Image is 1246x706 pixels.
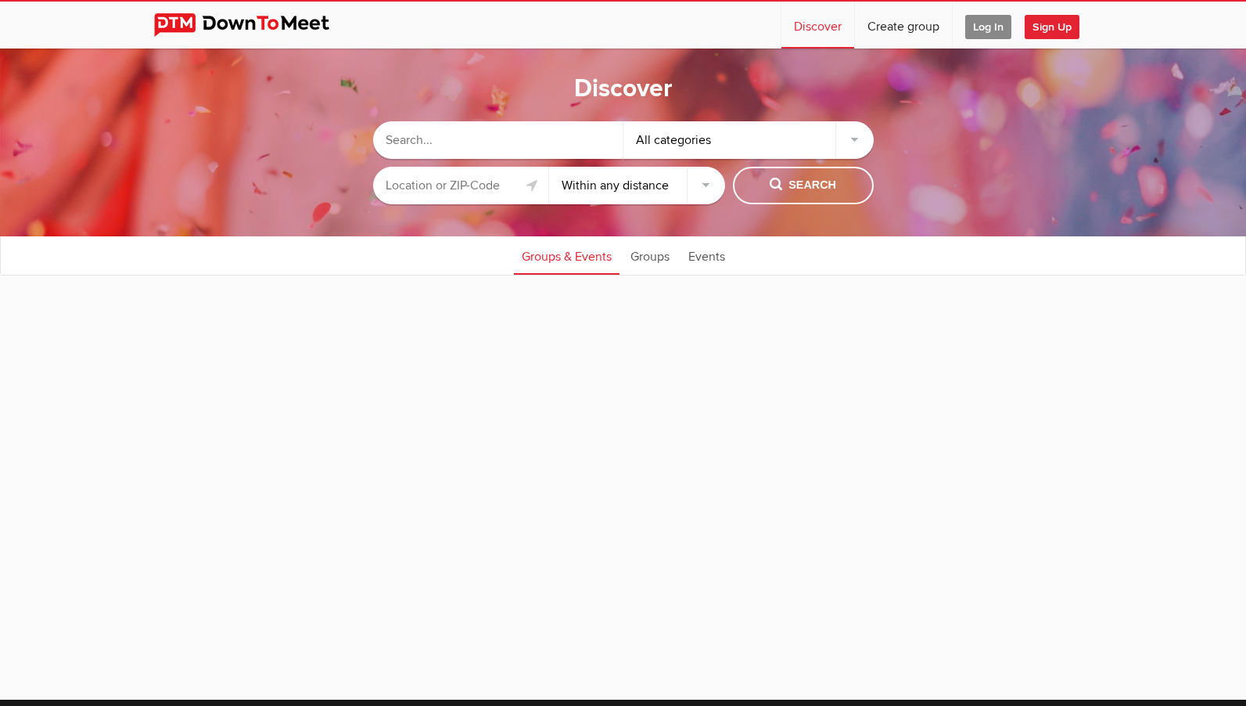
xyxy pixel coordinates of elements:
a: Create group [855,2,952,49]
a: Groups [623,236,677,275]
h1: Discover [574,73,673,106]
button: Search [733,167,874,204]
span: Search [770,177,836,194]
span: Sign Up [1025,15,1079,39]
div: All categories [623,121,874,159]
a: Discover [781,2,854,49]
span: Log In [965,15,1011,39]
a: Sign Up [1025,2,1092,49]
input: Location or ZIP-Code [373,167,549,204]
input: Search... [373,121,623,159]
a: Groups & Events [514,236,619,275]
a: Events [680,236,733,275]
img: DownToMeet [154,13,354,37]
a: Log In [953,2,1024,49]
